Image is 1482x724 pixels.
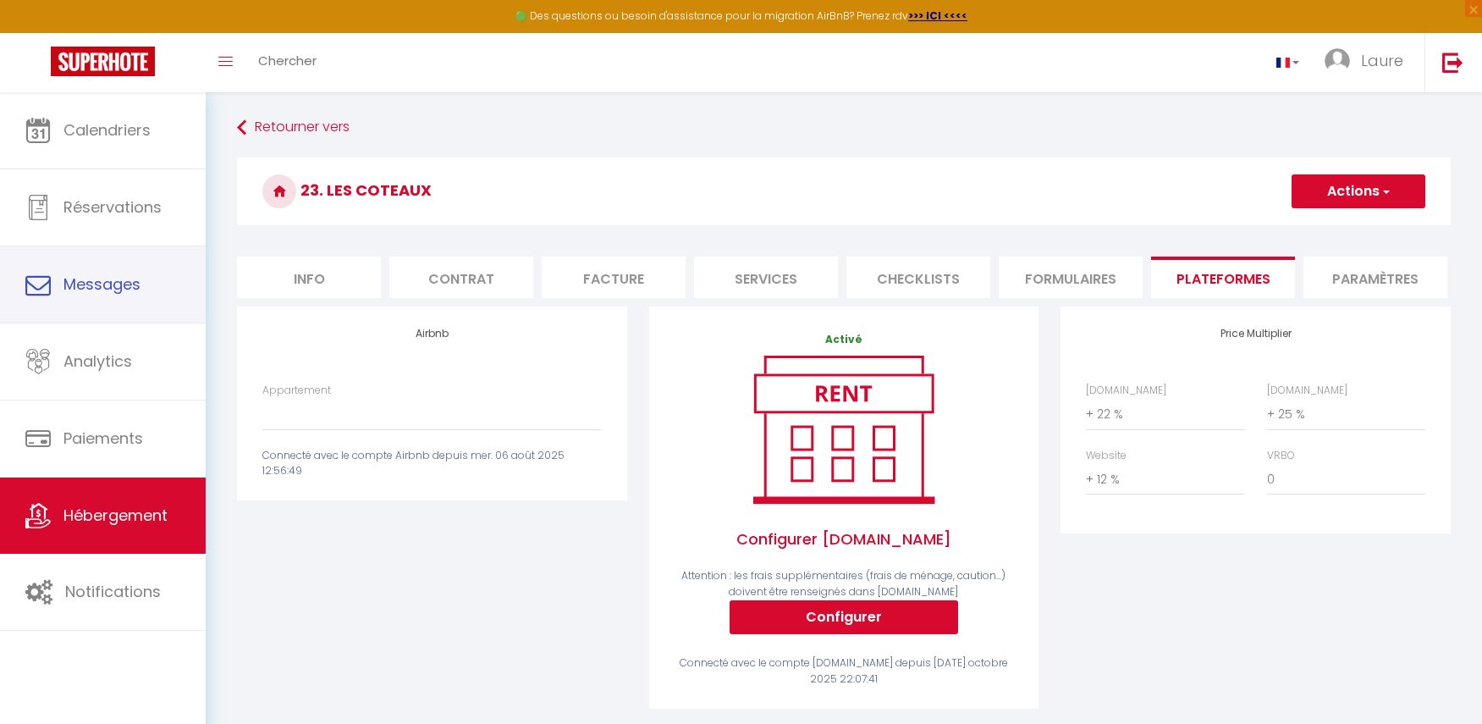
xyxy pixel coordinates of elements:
[1267,383,1347,399] label: [DOMAIN_NAME]
[63,428,143,449] span: Paiements
[63,119,151,141] span: Calendriers
[681,568,1005,599] span: Attention : les frais supplémentaires (frais de ménage, caution...) doivent être renseignés dans ...
[908,8,967,23] a: >>> ICI <<<<
[1292,174,1425,208] button: Actions
[694,257,838,298] li: Services
[1086,448,1127,464] label: Website
[675,655,1013,688] div: Connecté avec le compte [DOMAIN_NAME] depuis [DATE] octobre 2025 22:07:41
[63,196,162,218] span: Réservations
[63,505,168,526] span: Hébergement
[1312,33,1424,92] a: ... Laure
[237,257,381,298] li: Info
[262,383,331,399] label: Appartement
[1325,48,1350,74] img: ...
[675,511,1013,568] span: Configurer [DOMAIN_NAME]
[237,158,1451,225] h3: 23. Les Coteaux
[846,257,990,298] li: Checklists
[245,33,329,92] a: Chercher
[675,332,1013,348] p: Activé
[63,351,132,372] span: Analytics
[542,257,686,298] li: Facture
[262,448,601,480] div: Connecté avec le compte Airbnb depuis mer. 06 août 2025 12:56:49
[237,113,1451,143] a: Retourner vers
[1442,52,1463,73] img: logout
[730,600,958,634] button: Configurer
[1303,257,1447,298] li: Paramètres
[51,47,155,76] img: Super Booking
[389,257,533,298] li: Contrat
[1267,448,1295,464] label: VRBO
[1151,257,1295,298] li: Plateformes
[735,348,951,511] img: rent.png
[63,274,140,295] span: Messages
[999,257,1143,298] li: Formulaires
[65,581,161,602] span: Notifications
[1086,328,1424,340] h4: Price Multiplier
[262,328,601,340] h4: Airbnb
[1361,50,1403,71] span: Laure
[258,52,317,69] span: Chercher
[1086,383,1166,399] label: [DOMAIN_NAME]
